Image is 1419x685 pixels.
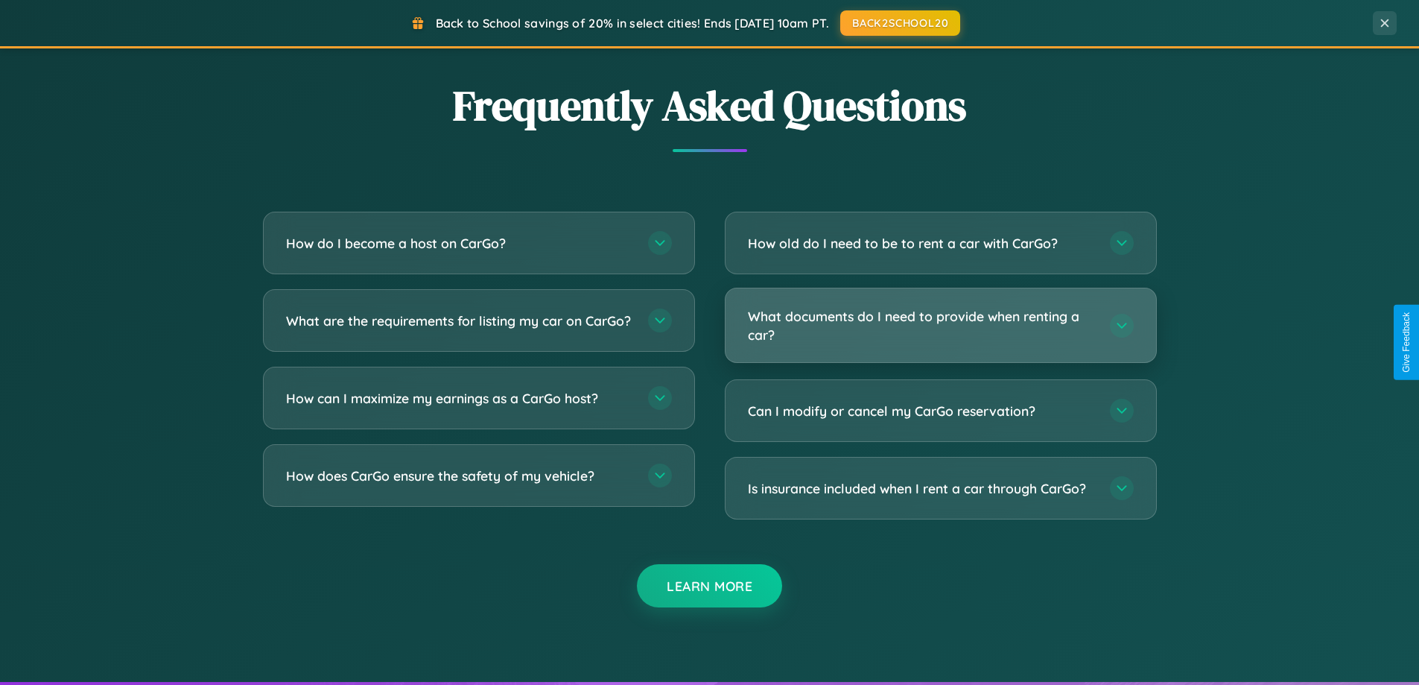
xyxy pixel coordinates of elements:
[840,10,960,36] button: BACK2SCHOOL20
[637,564,782,607] button: Learn More
[286,389,633,408] h3: How can I maximize my earnings as a CarGo host?
[748,307,1095,344] h3: What documents do I need to provide when renting a car?
[1401,312,1412,373] div: Give Feedback
[286,234,633,253] h3: How do I become a host on CarGo?
[748,402,1095,420] h3: Can I modify or cancel my CarGo reservation?
[436,16,829,31] span: Back to School savings of 20% in select cities! Ends [DATE] 10am PT.
[748,479,1095,498] h3: Is insurance included when I rent a car through CarGo?
[748,234,1095,253] h3: How old do I need to be to rent a car with CarGo?
[286,312,633,330] h3: What are the requirements for listing my car on CarGo?
[263,77,1157,134] h2: Frequently Asked Questions
[286,467,633,485] h3: How does CarGo ensure the safety of my vehicle?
